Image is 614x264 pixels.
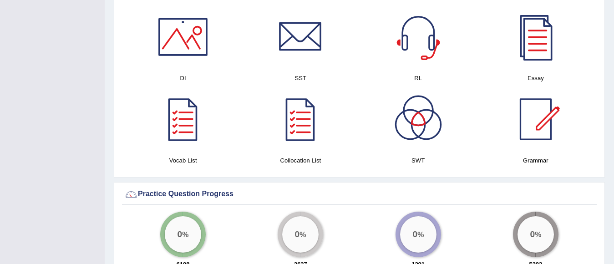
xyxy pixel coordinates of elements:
h4: Essay [482,68,590,78]
div: % [282,211,319,248]
strong: 3637 [294,256,307,263]
big: 0 [178,224,183,234]
div: % [165,211,201,248]
div: Practice Question Progress [124,183,594,196]
h4: SST [246,68,355,78]
h4: RL [364,68,472,78]
h4: DI [129,68,237,78]
big: 0 [530,224,535,234]
strong: 6108 [177,256,190,263]
big: 0 [295,224,300,234]
h4: Vocab List [129,151,237,160]
h4: Grammar [482,151,590,160]
strong: 1201 [411,256,425,263]
h4: SWT [364,151,472,160]
strong: 5202 [529,256,542,263]
big: 0 [412,224,417,234]
h4: Collocation List [246,151,355,160]
div: % [518,211,554,248]
div: % [400,211,436,248]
